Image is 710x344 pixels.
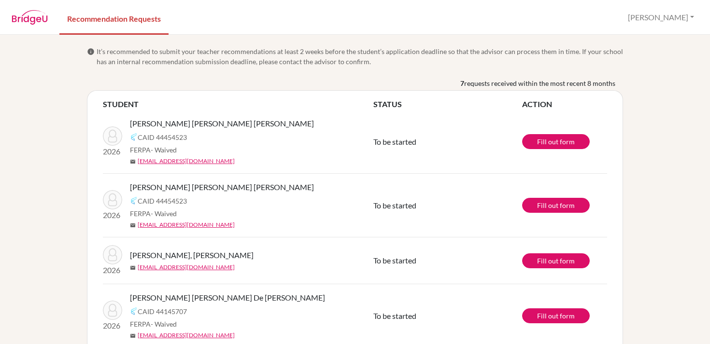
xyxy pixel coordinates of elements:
[151,320,177,328] span: - Waived
[103,245,122,264] img: Rubio Contreras, Jefferson Josue
[130,133,138,141] img: Common App logo
[460,78,464,88] b: 7
[103,320,122,331] p: 2026
[87,48,95,55] span: info
[130,307,138,315] img: Common App logo
[522,98,607,110] th: ACTION
[130,145,177,155] span: FERPA
[130,208,177,219] span: FERPA
[138,157,235,165] a: [EMAIL_ADDRESS][DOMAIN_NAME]
[130,118,314,129] span: [PERSON_NAME] [PERSON_NAME] [PERSON_NAME]
[522,253,590,268] a: Fill out form
[522,308,590,323] a: Fill out form
[138,196,187,206] span: CAID 44454523
[138,331,235,340] a: [EMAIL_ADDRESS][DOMAIN_NAME]
[522,134,590,149] a: Fill out form
[103,209,122,221] p: 2026
[103,301,122,320] img: Bequillard Delgado, Rene De Jesus
[151,146,177,154] span: - Waived
[138,220,235,229] a: [EMAIL_ADDRESS][DOMAIN_NAME]
[373,98,522,110] th: STATUS
[373,201,416,210] span: To be started
[373,137,416,146] span: To be started
[97,46,623,67] span: It’s recommended to submit your teacher recommendations at least 2 weeks before the student’s app...
[130,319,177,329] span: FERPA
[138,306,187,316] span: CAID 44145707
[130,249,254,261] span: [PERSON_NAME], [PERSON_NAME]
[103,146,122,157] p: 2026
[130,159,136,165] span: mail
[59,1,169,35] a: Recommendation Requests
[373,256,416,265] span: To be started
[130,197,138,205] img: Common App logo
[130,181,314,193] span: [PERSON_NAME] [PERSON_NAME] [PERSON_NAME]
[103,126,122,146] img: Prado Pineda, Dasha Alexandra
[522,198,590,213] a: Fill out form
[138,263,235,272] a: [EMAIL_ADDRESS][DOMAIN_NAME]
[103,190,122,209] img: Prado Pineda, Dasha Alexandra
[138,132,187,142] span: CAID 44454523
[130,333,136,339] span: mail
[624,8,698,27] button: [PERSON_NAME]
[373,311,416,320] span: To be started
[130,292,325,303] span: [PERSON_NAME] [PERSON_NAME] De [PERSON_NAME]
[151,209,177,218] span: - Waived
[130,222,136,228] span: mail
[130,265,136,271] span: mail
[464,78,615,88] span: requests received within the most recent 8 months
[103,98,373,110] th: STUDENT
[12,10,48,25] img: BridgeU logo
[103,264,122,276] p: 2026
